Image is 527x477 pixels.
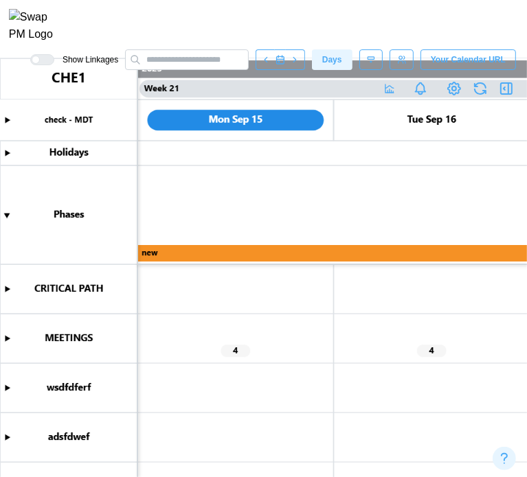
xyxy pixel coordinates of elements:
a: Notifications [409,77,432,100]
a: View Project [445,79,464,98]
img: Swap PM Logo [9,9,65,43]
span: Your Calendar URL [431,50,506,69]
button: Open Drawer [497,79,516,98]
span: days [322,50,342,69]
button: days [312,49,352,70]
span: Show Linkages [54,54,118,65]
button: Your Calendar URL [421,49,516,70]
button: Refresh Grid [471,79,490,98]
